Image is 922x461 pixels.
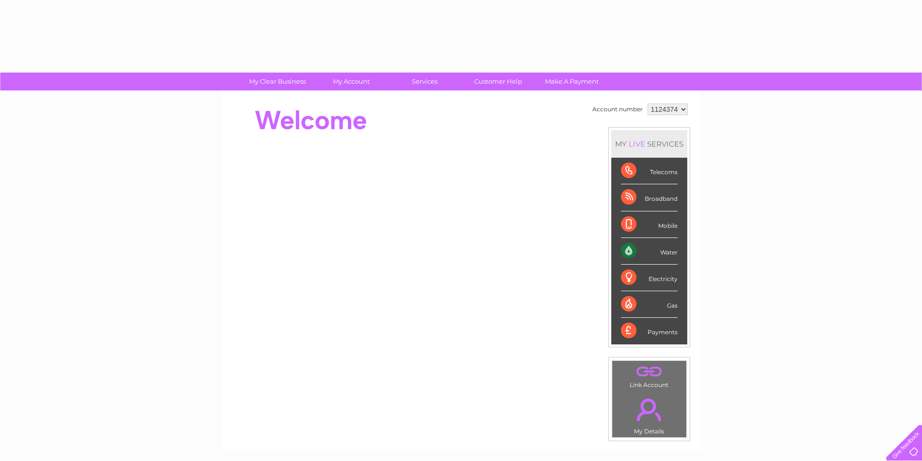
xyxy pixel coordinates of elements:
a: My Account [311,73,391,90]
div: Mobile [621,211,678,238]
a: My Clear Business [238,73,317,90]
div: Broadband [621,184,678,211]
a: . [615,393,684,427]
div: Telecoms [621,158,678,184]
a: . [615,363,684,380]
div: Water [621,238,678,265]
div: Payments [621,318,678,344]
div: Electricity [621,265,678,291]
div: MY SERVICES [611,130,687,158]
div: Gas [621,291,678,318]
td: Link Account [612,360,687,391]
div: LIVE [627,139,647,149]
td: My Details [612,390,687,438]
td: Account number [590,101,645,118]
a: Customer Help [458,73,538,90]
a: Services [385,73,465,90]
a: Make A Payment [532,73,612,90]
